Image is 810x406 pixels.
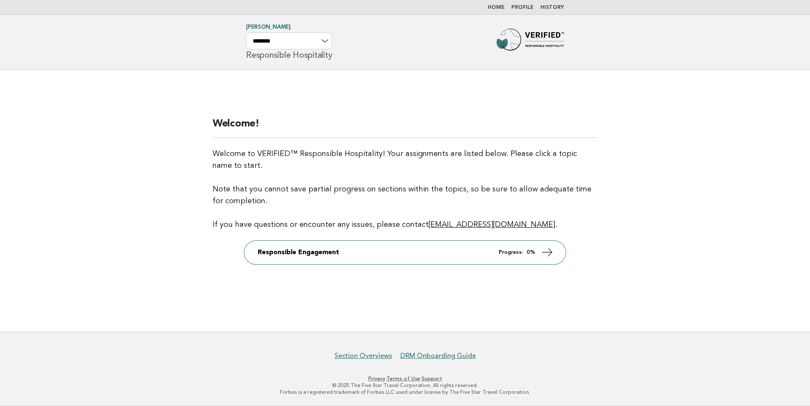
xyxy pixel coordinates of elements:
[368,376,385,382] a: Privacy
[526,250,535,255] strong: 0%
[429,221,555,229] a: [EMAIL_ADDRESS][DOMAIN_NAME]
[246,24,291,30] a: [PERSON_NAME]
[499,250,523,255] em: Progress:
[147,375,663,382] p: · ·
[244,241,566,264] a: Responsible Engagement Progress: 0%
[213,117,597,138] h2: Welcome!
[421,376,442,382] a: Support
[147,389,663,395] p: Forbes is a registered trademark of Forbes LLC used under license by The Five Star Travel Corpora...
[246,25,332,59] h1: Responsible Hospitality
[335,352,392,360] a: Section Overviews
[540,5,564,10] a: History
[497,29,564,56] img: Forbes Travel Guide
[511,5,534,10] a: Profile
[400,352,476,360] a: DRM Onboarding Guide
[488,5,505,10] a: Home
[213,148,597,231] p: Welcome to VERIFIED™ Responsible Hospitality! Your assignments are listed below. Please click a t...
[386,376,420,382] a: Terms of Use
[147,382,663,389] p: © 2025 The Five Star Travel Corporation. All rights reserved.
